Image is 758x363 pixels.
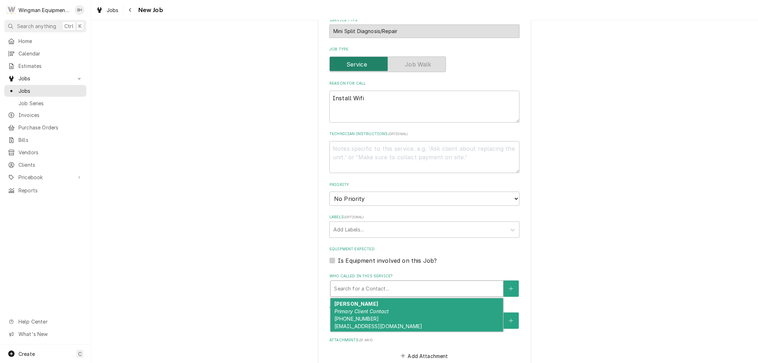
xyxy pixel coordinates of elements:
a: Vendors [4,146,86,158]
label: Who called in this service? [329,273,520,279]
span: Pricebook [18,174,72,181]
span: Ctrl [64,22,74,30]
label: Who should the tech(s) ask for? [329,305,520,311]
span: Estimates [18,62,83,70]
span: New Job [136,5,163,15]
div: Technician Instructions [329,131,520,173]
span: ( optional ) [344,215,364,219]
div: Job Type [329,47,520,72]
span: Clients [18,161,83,169]
span: Jobs [18,75,72,82]
label: Labels [329,214,520,220]
em: Primary Client Contact [334,308,389,314]
div: W [6,5,16,15]
div: Labels [329,214,520,237]
a: Go to Help Center [4,316,86,327]
a: Go to Jobs [4,73,86,84]
a: Purchase Orders [4,122,86,133]
a: Reports [4,185,86,196]
a: Home [4,35,86,47]
div: Wingman Equipment Solutions's Avatar [6,5,16,15]
label: Priority [329,182,520,188]
span: Jobs [107,6,119,14]
a: Go to What's New [4,328,86,340]
span: Bills [18,136,83,144]
span: Calendar [18,50,83,57]
a: Job Series [4,97,86,109]
span: What's New [18,330,82,338]
div: Reason For Call [329,81,520,123]
span: Home [18,37,83,45]
button: Navigate back [125,4,136,16]
span: Purchase Orders [18,124,83,131]
a: Invoices [4,109,86,121]
span: ( if any ) [359,338,372,342]
span: Search anything [17,22,56,30]
div: Priority [329,182,520,206]
span: Invoices [18,111,83,119]
div: Brady Hale's Avatar [75,5,85,15]
span: Jobs [18,87,83,95]
label: Equipment Expected [329,246,520,252]
button: Search anythingCtrlK [4,20,86,32]
span: [PHONE_NUMBER] [EMAIL_ADDRESS][DOMAIN_NAME] [334,316,422,329]
div: Service Type [329,17,520,38]
div: Attachments [329,337,520,361]
strong: [PERSON_NAME] [334,301,378,307]
button: Create New Contact [504,313,518,329]
div: Wingman Equipment Solutions [18,6,71,14]
a: Jobs [4,85,86,97]
span: C [78,350,82,358]
div: Who called in this service? [329,273,520,297]
svg: Create New Contact [509,318,513,323]
label: Reason For Call [329,81,520,86]
label: Technician Instructions [329,131,520,137]
a: Calendar [4,48,86,59]
a: Go to Pricebook [4,171,86,183]
label: Attachments [329,337,520,343]
div: BH [75,5,85,15]
span: Create [18,351,35,357]
label: Is Equipment involved on this Job? [338,256,437,265]
div: Equipment Expected [329,246,520,265]
div: Who should the tech(s) ask for? [329,305,520,329]
label: Job Type [329,47,520,52]
button: Add Attachment [400,351,450,361]
a: Jobs [93,4,122,16]
span: K [79,22,82,30]
span: Job Series [18,100,83,107]
span: Vendors [18,149,83,156]
span: ( optional ) [388,132,408,136]
span: Help Center [18,318,82,325]
div: Mini Split Diagnosis/Repair [329,25,520,38]
label: Service Type [329,17,520,23]
span: Reports [18,187,83,194]
button: Create New Contact [504,281,518,297]
a: Bills [4,134,86,146]
textarea: Install Wifi [329,91,520,123]
div: Service [329,57,520,72]
a: Estimates [4,60,86,72]
a: Clients [4,159,86,171]
svg: Create New Contact [509,286,513,291]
